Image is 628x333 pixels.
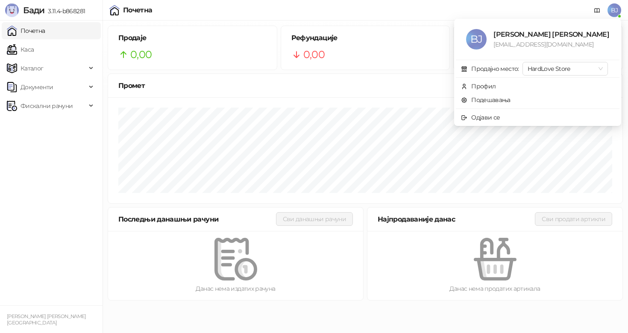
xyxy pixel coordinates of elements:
[378,214,535,225] div: Најпродаваније данас
[123,7,153,14] div: Почетна
[381,284,609,293] div: Данас нема продатих артикала
[118,214,276,225] div: Последњи данашњи рачуни
[607,3,621,17] span: BJ
[21,79,53,96] span: Документи
[291,33,440,43] h5: Рефундације
[122,284,349,293] div: Данас нема издатих рачуна
[23,5,44,15] span: Бади
[493,29,609,40] div: [PERSON_NAME] [PERSON_NAME]
[471,82,496,91] div: Профил
[7,22,45,39] a: Почетна
[7,313,86,326] small: [PERSON_NAME] [PERSON_NAME] [GEOGRAPHIC_DATA]
[118,80,612,91] div: Промет
[21,97,73,114] span: Фискални рачуни
[44,7,85,15] span: 3.11.4-b868281
[471,113,500,122] div: Одјави се
[493,40,609,49] div: [EMAIL_ADDRESS][DOMAIN_NAME]
[590,3,604,17] a: Документација
[535,212,612,226] button: Сви продати артикли
[130,47,152,63] span: 0,00
[471,64,519,73] div: Продајно место:
[528,62,603,75] span: HardLove Store
[5,3,19,17] img: Logo
[276,212,353,226] button: Сви данашњи рачуни
[466,29,487,50] span: BJ
[21,60,44,77] span: Каталог
[118,33,267,43] h5: Продаје
[7,41,34,58] a: Каса
[303,47,325,63] span: 0,00
[461,96,511,104] a: Подешавања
